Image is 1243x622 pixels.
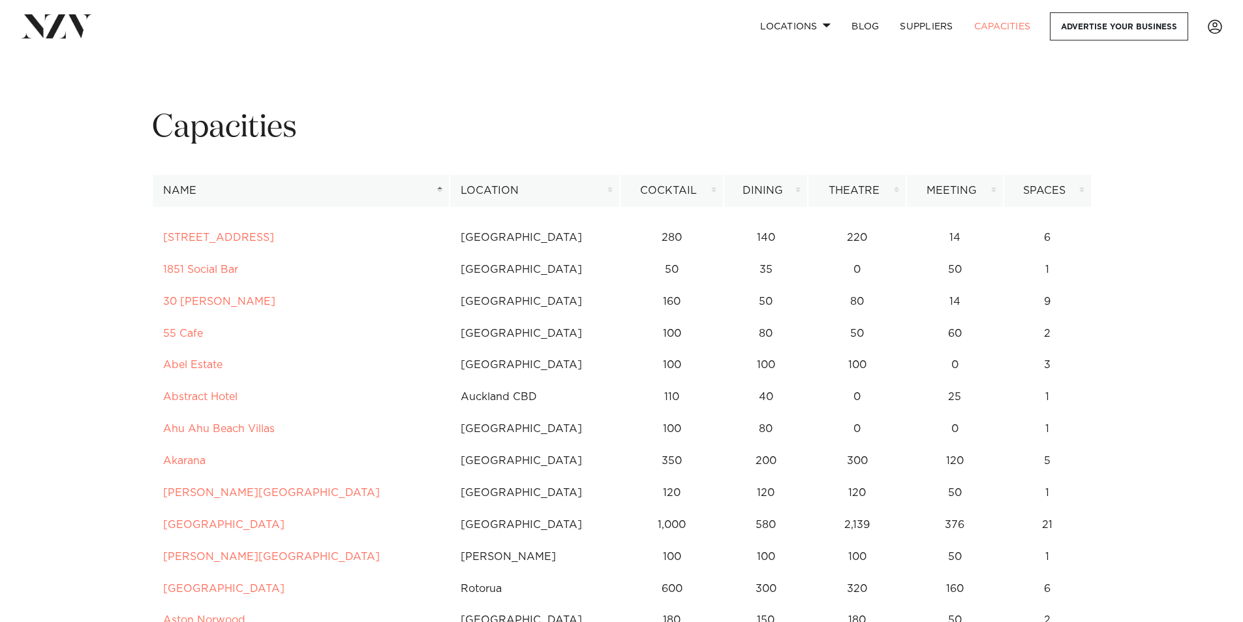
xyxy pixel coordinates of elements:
[724,381,808,413] td: 40
[724,175,808,207] th: Dining: activate to sort column ascending
[450,286,620,318] td: [GEOGRAPHIC_DATA]
[152,175,450,207] th: Name: activate to sort column descending
[808,222,906,254] td: 220
[450,318,620,350] td: [GEOGRAPHIC_DATA]
[163,583,284,594] a: [GEOGRAPHIC_DATA]
[906,413,1004,445] td: 0
[964,12,1041,40] a: Capacities
[906,573,1004,605] td: 160
[620,349,724,381] td: 100
[163,456,206,466] a: Akarana
[906,445,1004,477] td: 120
[1004,477,1092,509] td: 1
[1004,175,1092,207] th: Spaces: activate to sort column ascending
[620,541,724,573] td: 100
[163,552,380,562] a: [PERSON_NAME][GEOGRAPHIC_DATA]
[808,286,906,318] td: 80
[906,286,1004,318] td: 14
[1004,413,1092,445] td: 1
[808,318,906,350] td: 50
[450,413,620,445] td: [GEOGRAPHIC_DATA]
[1004,381,1092,413] td: 1
[724,254,808,286] td: 35
[724,222,808,254] td: 140
[620,175,724,207] th: Cocktail: activate to sort column ascending
[163,232,274,243] a: [STREET_ADDRESS]
[808,381,906,413] td: 0
[450,381,620,413] td: Auckland CBD
[163,296,275,307] a: 30 [PERSON_NAME]
[808,573,906,605] td: 320
[450,573,620,605] td: Rotorua
[620,222,724,254] td: 280
[808,477,906,509] td: 120
[808,541,906,573] td: 100
[450,254,620,286] td: [GEOGRAPHIC_DATA]
[620,286,724,318] td: 160
[808,349,906,381] td: 100
[450,541,620,573] td: [PERSON_NAME]
[620,445,724,477] td: 350
[841,12,889,40] a: BLOG
[808,413,906,445] td: 0
[1004,541,1092,573] td: 1
[724,413,808,445] td: 80
[1004,349,1092,381] td: 3
[152,108,1092,149] h1: Capacities
[163,520,284,530] a: [GEOGRAPHIC_DATA]
[620,318,724,350] td: 100
[620,477,724,509] td: 120
[450,509,620,541] td: [GEOGRAPHIC_DATA]
[163,264,238,275] a: 1851 Social Bar
[620,573,724,605] td: 600
[808,445,906,477] td: 300
[620,413,724,445] td: 100
[906,175,1004,207] th: Meeting: activate to sort column ascending
[450,349,620,381] td: [GEOGRAPHIC_DATA]
[808,175,906,207] th: Theatre: activate to sort column ascending
[620,381,724,413] td: 110
[163,360,223,370] a: Abel Estate
[21,14,92,38] img: nzv-logo.png
[724,349,808,381] td: 100
[450,445,620,477] td: [GEOGRAPHIC_DATA]
[906,254,1004,286] td: 50
[1004,318,1092,350] td: 2
[450,175,620,207] th: Location: activate to sort column ascending
[724,445,808,477] td: 200
[808,509,906,541] td: 2,139
[906,541,1004,573] td: 50
[906,509,1004,541] td: 376
[1004,445,1092,477] td: 5
[724,573,808,605] td: 300
[163,328,203,339] a: 55 Cafe
[450,222,620,254] td: [GEOGRAPHIC_DATA]
[724,286,808,318] td: 50
[724,541,808,573] td: 100
[163,424,275,434] a: Ahu Ahu Beach Villas
[724,509,808,541] td: 580
[808,254,906,286] td: 0
[906,318,1004,350] td: 60
[1004,573,1092,605] td: 6
[1004,222,1092,254] td: 6
[1050,12,1188,40] a: Advertise your business
[163,392,238,402] a: Abstract Hotel
[163,488,380,498] a: [PERSON_NAME][GEOGRAPHIC_DATA]
[1004,286,1092,318] td: 9
[1004,509,1092,541] td: 21
[450,477,620,509] td: [GEOGRAPHIC_DATA]
[724,318,808,350] td: 80
[906,349,1004,381] td: 0
[906,222,1004,254] td: 14
[620,254,724,286] td: 50
[620,509,724,541] td: 1,000
[906,477,1004,509] td: 50
[1004,254,1092,286] td: 1
[724,477,808,509] td: 120
[889,12,963,40] a: SUPPLIERS
[906,381,1004,413] td: 25
[750,12,841,40] a: Locations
